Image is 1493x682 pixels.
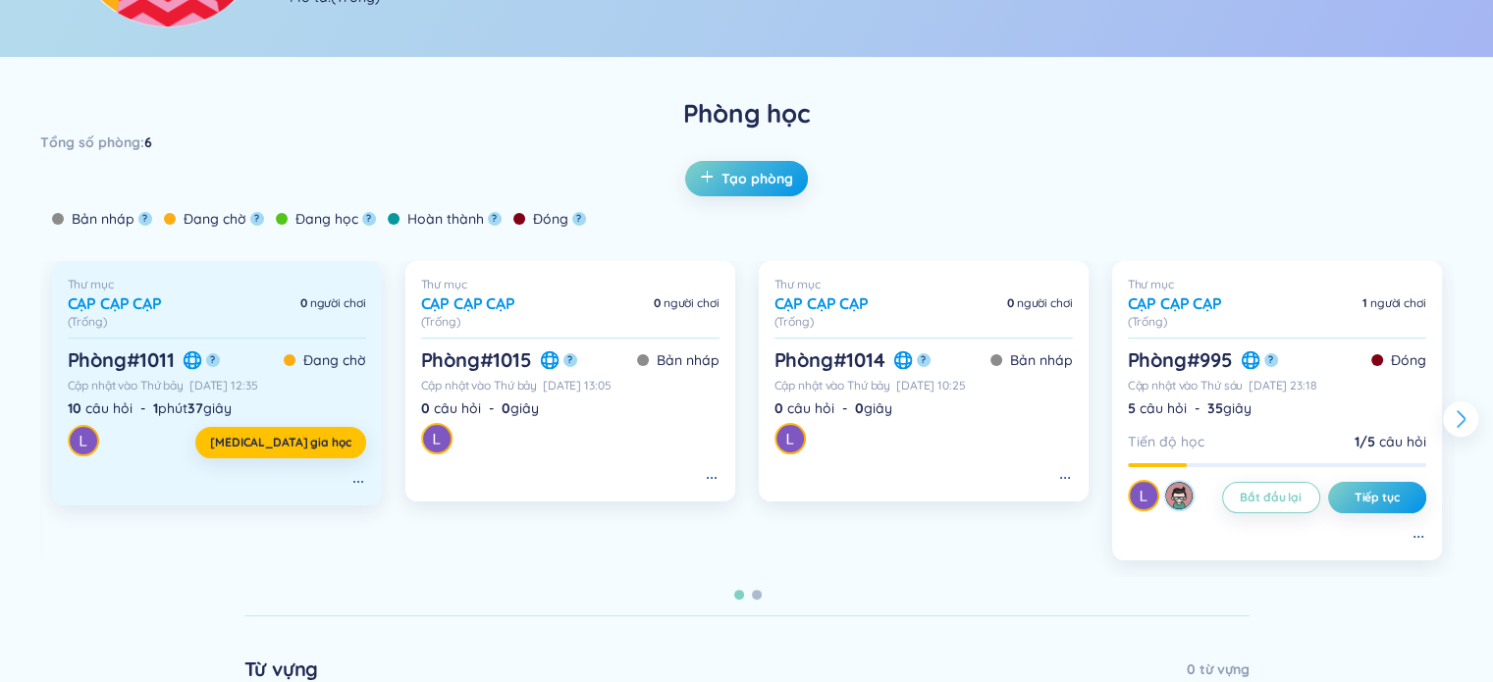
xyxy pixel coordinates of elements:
img: avatar [1130,482,1157,509]
button: ? [488,212,502,226]
button: Tiếp tục [1328,482,1426,513]
div: câu hỏi [421,397,481,419]
div: Thư mục [1128,277,1426,292]
h6: Phòng # 1015 [421,346,532,374]
div: từ vựng [1187,658,1250,680]
div: câu hỏi [774,397,834,419]
div: câu hỏi [1128,397,1187,419]
h6: cạp cạp cạp [421,292,515,314]
div: - [774,397,1073,419]
button: 1 [734,590,744,600]
a: Phòng#1015?Bản nhápCập nhật vào Thứ bảy [DATE] 13:050 câu hỏi-0giây [421,346,720,419]
a: Phòng#1011?Đang chờCập nhật vào Thứ bảy [DATE] 12:3510 câu hỏi-1phút37giây [68,346,366,419]
div: người chơi [1007,295,1073,311]
div: phút giây [153,397,232,419]
div: (Trống) [774,314,1073,330]
button: ? [563,353,577,367]
a: Phòng#1014?Bản nhápCập nhật vào Thứ bảy [DATE] 10:250 câu hỏi-0giây [774,346,1073,419]
h6: Phòng # 1011 [68,346,175,374]
span: Tiếp tục [1354,490,1399,505]
strong: 0 [300,295,310,310]
div: giây [1207,397,1252,419]
strong: 1 / 5 [1355,433,1375,450]
div: (Trống) [68,314,366,330]
span: 0 [1187,658,1196,680]
span: [MEDICAL_DATA] gia học [210,435,350,450]
span: Bắt đầu lại [1240,490,1302,505]
span: Đóng [1391,349,1426,371]
strong: 0 [855,399,864,417]
span: Đang chờ [184,208,246,230]
div: - [1128,397,1426,419]
div: giây [502,397,539,419]
a: avatar [421,423,453,454]
div: Cập nhật vào Thứ bảy [DATE] 10:25 [774,378,1073,393]
h6: Phòng # 1014 [774,346,885,374]
span: Đang chờ [303,349,366,371]
img: avatar [423,425,451,452]
button: Tạo phòng [685,161,808,196]
strong: 0 [1007,295,1017,310]
strong: 35 [1207,399,1223,417]
button: ? [362,212,376,226]
span: Bản nháp [657,349,720,371]
div: người chơi [300,295,366,311]
button: [MEDICAL_DATA] gia học [195,427,365,458]
button: Bắt đầu lại [1222,482,1320,513]
div: câu hỏi [68,397,133,419]
button: ? [250,212,264,226]
strong: 10 [68,399,81,417]
strong: 0 [774,399,783,417]
span: Bản nháp [1010,349,1073,371]
h6: Phòng # 995 [1128,346,1233,374]
strong: 37 [187,399,203,417]
span: Phòng học [40,96,1454,131]
strong: 0 [502,399,510,417]
strong: 1 [153,399,158,417]
strong: 5 [1128,399,1136,417]
button: ? [1264,353,1278,367]
div: Thư mục [421,277,720,292]
div: Cập nhật vào Thứ sáu [DATE] 23:18 [1128,378,1426,393]
strong: 0 [421,399,430,417]
span: 6 [144,131,152,153]
img: avatar [70,427,97,454]
button: 2 [752,590,762,600]
div: - [421,397,720,419]
div: câu hỏi [1355,431,1426,452]
div: (Trống) [1128,314,1426,330]
img: avatar [776,425,804,452]
strong: 1 [1362,295,1370,310]
div: người chơi [654,295,720,311]
a: Phòng#995?ĐóngCập nhật vào Thứ sáu [DATE] 23:185 câu hỏi-35giâyTiến độ học1/5 câu hỏi [1128,346,1426,474]
div: Tiến độ học [1128,431,1204,452]
div: Cập nhật vào Thứ bảy [DATE] 12:35 [68,378,366,393]
button: ? [572,212,586,226]
div: Thư mục [68,277,366,292]
span: Tạo phòng [721,169,793,188]
a: avatar [774,423,806,454]
h6: cạp cạp cạp [68,292,162,314]
div: (Trống) [421,314,720,330]
span: Đang học [295,208,358,230]
span: plus [700,169,721,188]
h6: cạp cạp cạp [1128,292,1222,314]
button: ? [138,212,152,226]
div: Thư mục [774,277,1073,292]
div: Cập nhật vào Thứ bảy [DATE] 13:05 [421,378,720,393]
a: avatar [68,425,99,456]
button: ? [917,353,931,367]
span: Đóng [533,208,568,230]
h6: cạp cạp cạp [774,292,869,314]
a: avatar [1128,480,1159,511]
strong: 0 [654,295,664,310]
div: người chơi [1362,295,1426,311]
span: Bản nháp [72,208,134,230]
img: avatar [1165,482,1193,509]
span: Hoàn thành [407,208,484,230]
div: giây [855,397,892,419]
button: ? [206,353,220,367]
div: - [68,397,366,419]
span: Tổng số phòng : [40,131,144,153]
